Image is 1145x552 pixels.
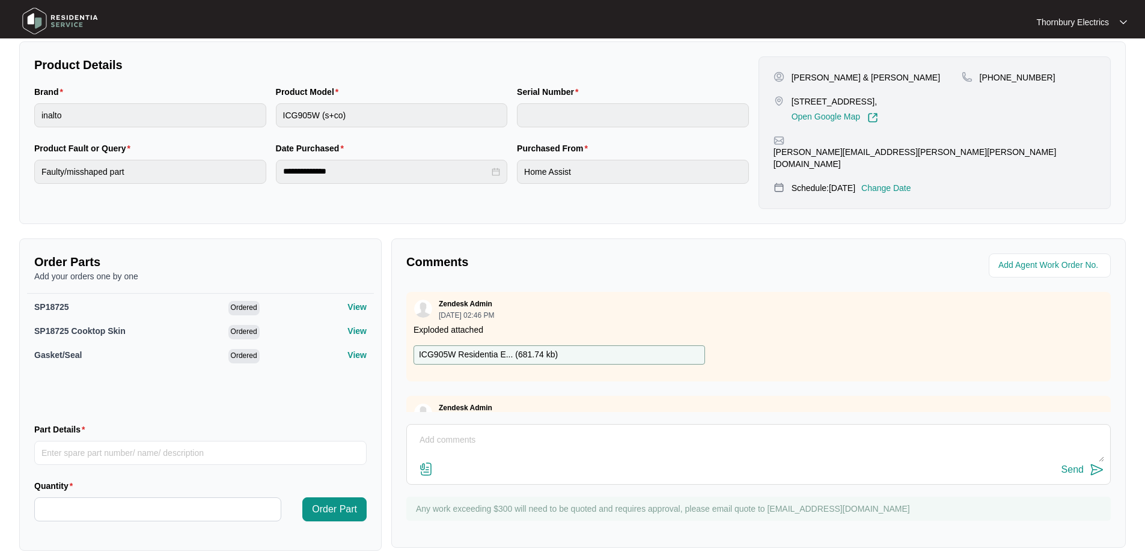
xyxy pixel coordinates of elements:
img: map-pin [774,182,784,193]
img: map-pin [774,96,784,106]
p: [PERSON_NAME] & [PERSON_NAME] [792,71,940,83]
p: Schedule: [DATE] [792,182,855,194]
img: user.svg [414,300,432,318]
img: file-attachment-doc.svg [419,462,433,476]
p: Product Details [34,56,749,73]
a: Open Google Map [792,112,878,123]
img: residentia service logo [18,3,102,39]
img: map-pin [774,135,784,146]
p: Zendesk Admin [439,403,492,413]
input: Purchased From [517,160,749,184]
span: Ordered [228,301,260,315]
label: Product Fault or Query [34,142,135,154]
input: Product Model [276,103,508,127]
span: Ordered [228,325,260,339]
img: dropdown arrow [1120,19,1127,25]
img: Link-External [867,112,878,123]
input: Quantity [35,498,281,521]
p: Add your orders one by one [34,270,367,282]
p: Change Date [861,182,911,194]
p: Order Parts [34,253,367,270]
p: [PHONE_NUMBER] [980,71,1055,83]
label: Part Details [34,423,90,435]
p: [PERSON_NAME][EMAIL_ADDRESS][PERSON_NAME][PERSON_NAME][DOMAIN_NAME] [774,146,1096,170]
p: [DATE] 02:46 PM [439,312,494,319]
label: Product Model [276,86,344,98]
label: Purchased From [517,142,593,154]
img: user.svg [414,404,432,422]
p: [STREET_ADDRESS], [792,96,878,108]
button: Send [1061,462,1104,478]
input: Date Purchased [283,165,490,178]
span: Order Part [312,502,357,517]
span: Ordered [228,349,260,363]
label: Date Purchased [276,142,349,154]
input: Part Details [34,441,367,465]
input: Add Agent Work Order No. [998,258,1104,273]
p: Zendesk Admin [439,299,492,309]
img: user-pin [774,71,784,82]
div: Send [1061,464,1084,475]
input: Brand [34,103,266,127]
p: Thornbury Electrics [1036,16,1109,28]
span: SP18725 [34,302,69,312]
img: map-pin [962,71,972,82]
p: View [347,301,367,313]
img: send-icon.svg [1090,463,1104,477]
label: Quantity [34,480,78,492]
label: Serial Number [517,86,583,98]
input: Serial Number [517,103,749,127]
p: View [347,349,367,361]
input: Product Fault or Query [34,160,266,184]
button: Order Part [302,497,367,521]
span: Gasket/Seal [34,350,82,360]
label: Brand [34,86,68,98]
p: View [347,325,367,337]
p: Exploded attached [414,324,1104,336]
p: ICG905W Residentia E... ( 681.74 kb ) [419,348,558,362]
span: SP18725 Cooktop Skin [34,326,126,336]
p: Any work exceeding $300 will need to be quoted and requires approval, please email quote to [EMAI... [416,503,1105,515]
p: Comments [406,253,750,270]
